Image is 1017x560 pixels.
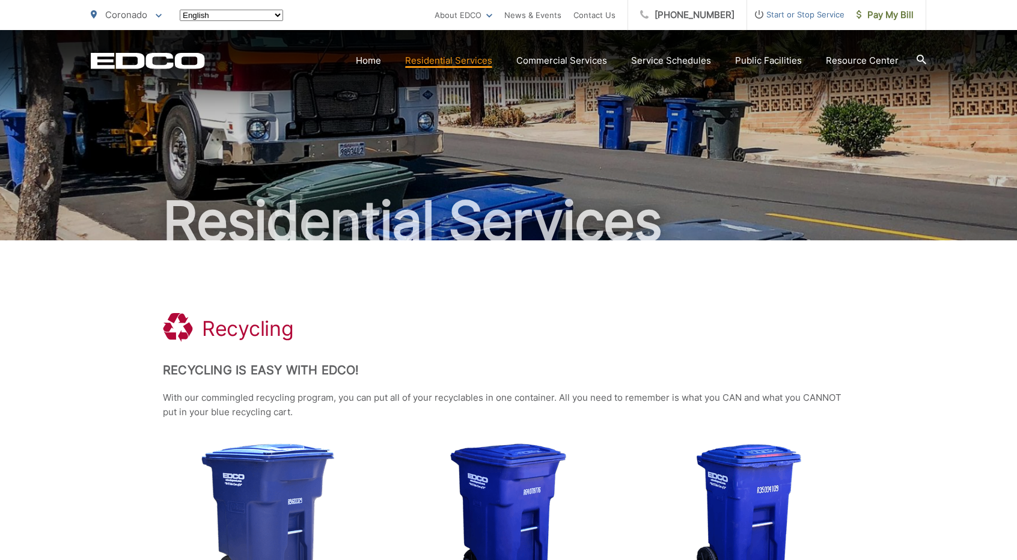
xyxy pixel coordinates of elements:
h2: Recycling is Easy with EDCO! [163,363,854,377]
a: Contact Us [573,8,615,22]
p: With our commingled recycling program, you can put all of your recyclables in one container. All ... [163,391,854,419]
a: Commercial Services [516,53,607,68]
select: Select a language [180,10,283,21]
a: Service Schedules [631,53,711,68]
a: News & Events [504,8,561,22]
a: About EDCO [435,8,492,22]
a: Public Facilities [735,53,802,68]
a: Resource Center [826,53,899,68]
span: Pay My Bill [857,8,914,22]
a: Residential Services [405,53,492,68]
a: EDCD logo. Return to the homepage. [91,52,205,69]
h1: Recycling [202,317,293,341]
a: Home [356,53,381,68]
span: Coronado [105,9,147,20]
h2: Residential Services [91,191,926,251]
